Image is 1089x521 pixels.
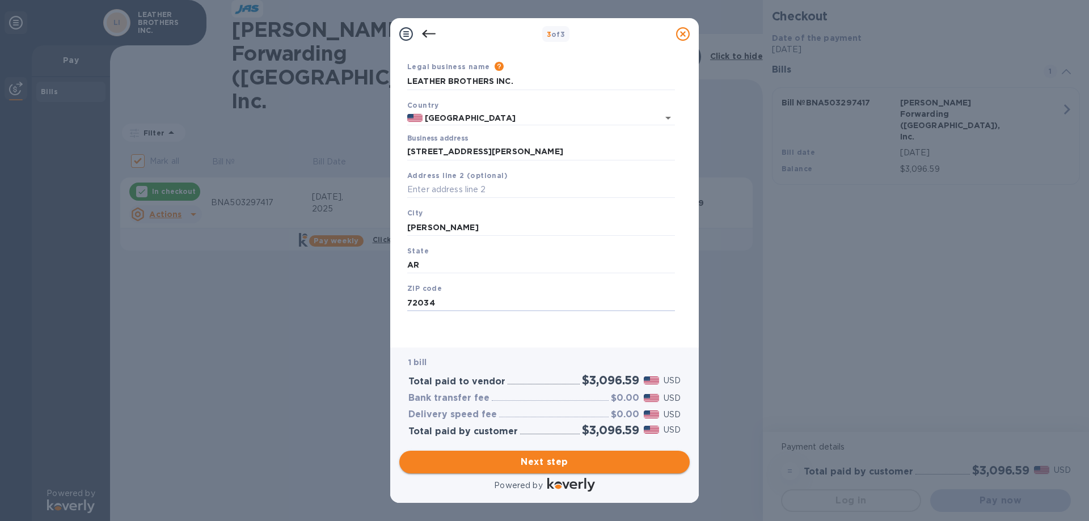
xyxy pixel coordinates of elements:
[407,135,468,142] label: Business address
[611,393,639,404] h3: $0.00
[547,30,551,39] span: 3
[644,410,659,418] img: USD
[664,424,681,436] p: USD
[407,257,675,274] input: Enter state
[407,209,423,217] b: City
[407,171,508,180] b: Address line 2 (optional)
[407,62,490,71] b: Legal business name
[664,375,681,387] p: USD
[407,181,675,198] input: Enter address line 2
[407,294,675,311] input: Enter ZIP code
[407,101,439,109] b: Country
[547,30,565,39] b: of 3
[407,219,675,236] input: Enter city
[408,409,497,420] h3: Delivery speed fee
[408,376,505,387] h3: Total paid to vendor
[408,358,427,367] b: 1 bill
[407,143,675,160] input: Enter address
[664,409,681,421] p: USD
[644,426,659,434] img: USD
[399,451,690,473] button: Next step
[611,409,639,420] h3: $0.00
[408,426,518,437] h3: Total paid by customer
[407,284,442,293] b: ZIP code
[644,376,659,384] img: USD
[408,455,681,469] span: Next step
[582,423,639,437] h2: $3,096.59
[660,110,676,126] button: Open
[423,111,643,125] input: Select country
[494,480,542,492] p: Powered by
[644,394,659,402] img: USD
[582,373,639,387] h2: $3,096.59
[547,478,595,492] img: Logo
[664,392,681,404] p: USD
[408,393,489,404] h3: Bank transfer fee
[407,114,423,122] img: US
[407,247,429,255] b: State
[407,73,675,90] input: Enter legal business name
